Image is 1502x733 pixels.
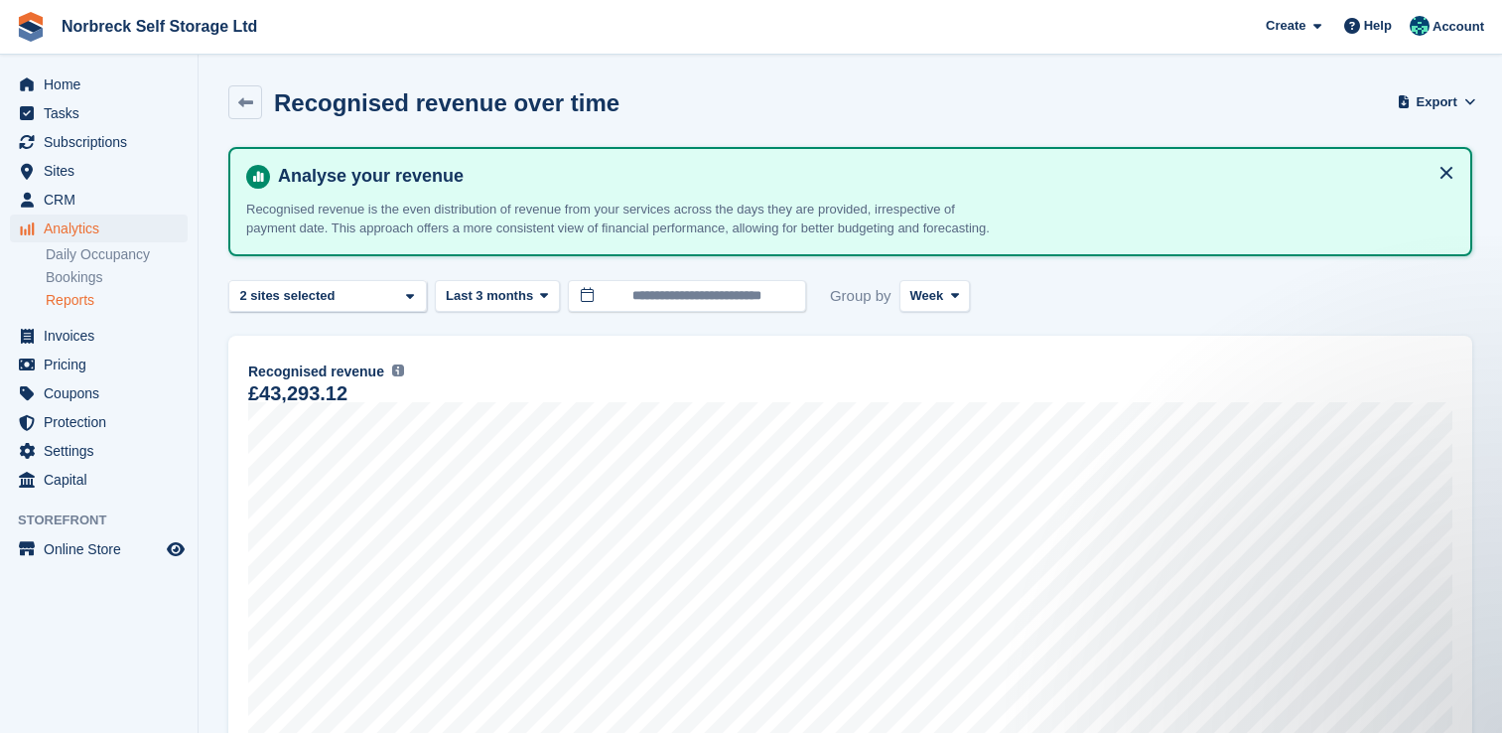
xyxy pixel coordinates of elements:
span: Protection [44,408,163,436]
h4: Analyse your revenue [270,165,1454,188]
a: Daily Occupancy [46,245,188,264]
h2: Recognised revenue over time [274,89,619,116]
span: Sites [44,157,163,185]
a: menu [10,379,188,407]
span: Capital [44,466,163,494]
span: Recognised revenue [248,362,384,382]
p: Recognised revenue is the even distribution of revenue from your services across the days they ar... [246,200,991,238]
div: 2 sites selected [236,286,342,306]
button: Last 3 months [435,280,560,313]
a: menu [10,535,188,563]
span: Account [1433,17,1484,37]
span: Help [1364,16,1392,36]
span: Last 3 months [446,286,533,306]
img: stora-icon-8386f47178a22dfd0bd8f6a31ec36ba5ce8667c1dd55bd0f319d3a0aa187defe.svg [16,12,46,42]
span: Home [44,71,163,98]
span: Create [1266,16,1305,36]
a: Preview store [164,537,188,561]
button: Export [1401,85,1472,118]
a: menu [10,186,188,214]
a: menu [10,408,188,436]
span: Invoices [44,322,163,350]
span: Settings [44,437,163,465]
span: Export [1417,92,1457,112]
a: Bookings [46,268,188,287]
a: menu [10,157,188,185]
a: menu [10,466,188,494]
span: CRM [44,186,163,214]
a: menu [10,71,188,98]
span: Pricing [44,351,163,378]
a: menu [10,351,188,378]
a: menu [10,128,188,156]
a: menu [10,322,188,350]
a: menu [10,215,188,242]
span: Analytics [44,215,163,242]
img: icon-info-grey-7440780725fd019a000dd9b08b2336e03edf1995a4989e88bcd33f0948082b44.svg [392,365,404,376]
span: Storefront [18,511,198,530]
button: Week [899,280,970,313]
a: Reports [46,291,188,310]
span: Subscriptions [44,128,163,156]
span: Tasks [44,99,163,127]
a: Norbreck Self Storage Ltd [54,10,265,43]
div: £43,293.12 [248,385,347,402]
span: Group by [830,280,891,313]
a: menu [10,99,188,127]
span: Coupons [44,379,163,407]
a: menu [10,437,188,465]
span: Online Store [44,535,163,563]
span: Week [910,286,944,306]
img: Sally King [1410,16,1430,36]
